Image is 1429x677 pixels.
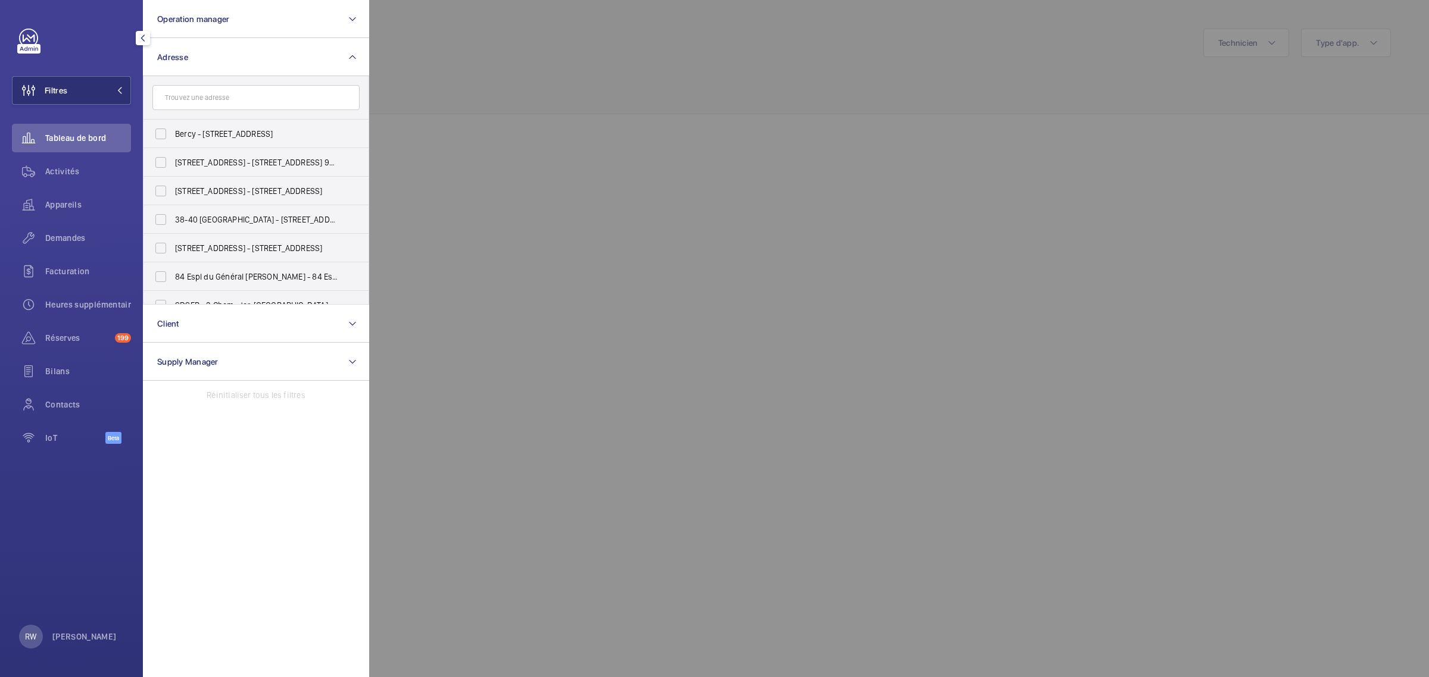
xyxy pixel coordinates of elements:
span: Heures supplémentaires [45,299,131,311]
span: IoT [45,432,105,444]
span: Beta [105,432,121,444]
span: Bilans [45,365,131,377]
p: RW [25,631,36,642]
span: Activités [45,165,131,177]
button: Filtres [12,76,131,105]
span: 199 [115,333,131,343]
span: Filtres [45,84,67,96]
span: Contacts [45,399,131,410]
span: Réserves [45,332,110,344]
span: Demandes [45,232,131,244]
span: Appareils [45,199,131,211]
p: [PERSON_NAME] [52,631,117,642]
span: Tableau de bord [45,132,131,144]
span: Facturation [45,265,131,277]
